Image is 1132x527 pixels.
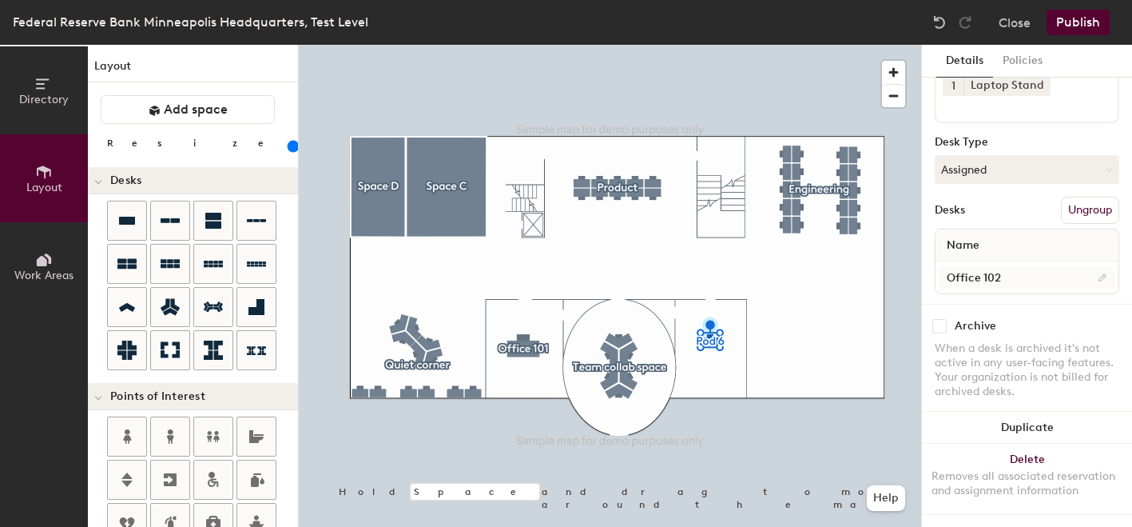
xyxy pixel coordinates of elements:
div: When a desk is archived it's not active in any user-facing features. Your organization is not bil... [935,341,1119,399]
span: 1 [951,78,955,94]
h1: Layout [88,58,298,82]
button: Duplicate [922,412,1132,444]
img: Undo [931,14,947,30]
span: Work Areas [14,269,73,282]
div: Desk Type [935,136,1119,149]
button: Publish [1047,10,1110,35]
span: Directory [19,93,69,106]
input: Unnamed desk [939,266,1115,289]
img: Redo [957,14,973,30]
div: Federal Reserve Bank Minneapolis Headquarters, Test Level [13,12,368,32]
button: Policies [993,45,1052,78]
div: Laptop Stand [963,75,1051,96]
span: Name [939,231,987,260]
span: Points of Interest [110,390,205,403]
span: Desks [110,174,141,187]
div: Archive [955,320,996,333]
button: Add space [101,95,275,124]
button: DeleteRemoves all associated reservation and assignment information [922,444,1132,514]
span: Add space [164,102,228,118]
div: Desks [935,204,965,217]
button: 1 [943,75,963,96]
div: Removes all associated reservation and assignment information [931,469,1122,498]
button: Help [867,485,905,511]
button: Ungroup [1061,197,1119,224]
span: Layout [26,181,62,194]
button: Assigned [935,155,1119,184]
button: Close [999,10,1031,35]
div: Resize [107,137,284,150]
button: Details [936,45,993,78]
